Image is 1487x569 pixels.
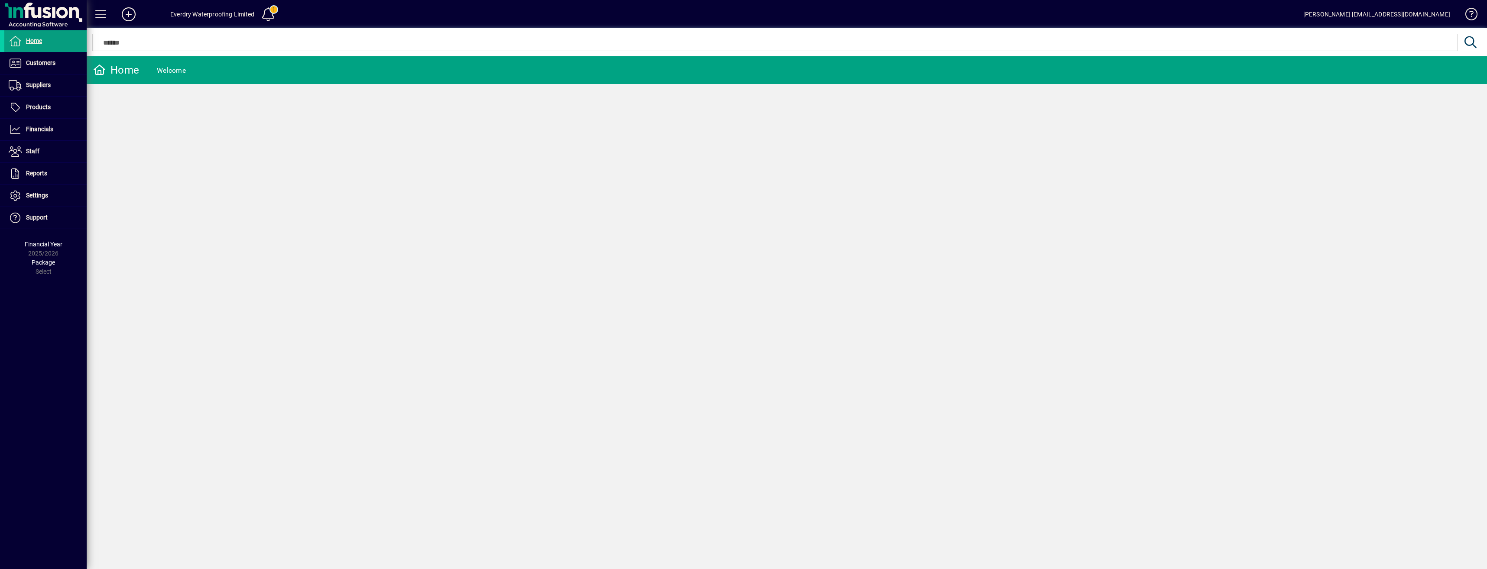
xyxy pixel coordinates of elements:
[4,97,87,118] a: Products
[32,259,55,266] span: Package
[26,59,55,66] span: Customers
[4,207,87,229] a: Support
[26,214,48,221] span: Support
[4,119,87,140] a: Financials
[26,81,51,88] span: Suppliers
[115,6,143,22] button: Add
[26,170,47,177] span: Reports
[26,103,51,110] span: Products
[4,163,87,184] a: Reports
[170,7,254,21] div: Everdry Waterproofing Limited
[26,148,39,155] span: Staff
[4,185,87,207] a: Settings
[26,192,48,199] span: Settings
[26,126,53,133] span: Financials
[26,37,42,44] span: Home
[4,52,87,74] a: Customers
[25,241,62,248] span: Financial Year
[143,6,170,22] button: Profile
[93,63,139,77] div: Home
[4,141,87,162] a: Staff
[157,64,186,78] div: Welcome
[4,74,87,96] a: Suppliers
[1303,7,1450,21] div: [PERSON_NAME] [EMAIL_ADDRESS][DOMAIN_NAME]
[1459,2,1476,30] a: Knowledge Base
